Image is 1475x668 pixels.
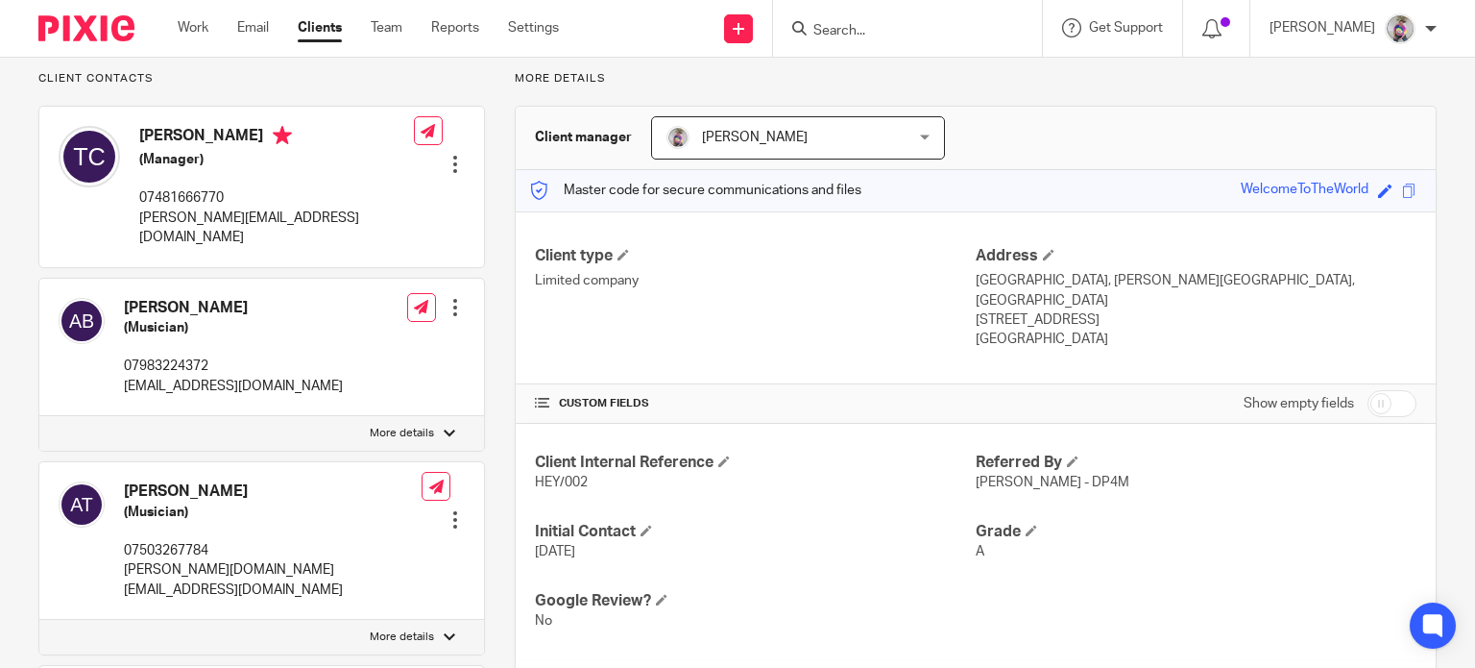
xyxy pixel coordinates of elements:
[535,614,552,628] span: No
[535,476,588,489] span: HEY/002
[535,453,976,473] h4: Client Internal Reference
[124,560,422,600] p: [PERSON_NAME][DOMAIN_NAME][EMAIL_ADDRESS][DOMAIN_NAME]
[535,396,976,411] h4: CUSTOM FIELDS
[702,131,808,144] span: [PERSON_NAME]
[124,503,422,522] h5: (Musician)
[530,181,861,200] p: Master code for secure communications and files
[298,18,342,37] a: Clients
[178,18,208,37] a: Work
[811,23,984,40] input: Search
[1241,180,1368,202] div: WelcomeToTheWorld
[976,310,1416,330] p: [STREET_ADDRESS]
[976,246,1416,266] h4: Address
[535,545,575,558] span: [DATE]
[124,541,422,560] p: 07503267784
[38,71,485,87] p: Client contacts
[371,18,402,37] a: Team
[976,330,1416,349] p: [GEOGRAPHIC_DATA]
[59,126,120,187] img: svg%3E
[535,522,976,542] h4: Initial Contact
[976,476,1129,489] span: [PERSON_NAME] - DP4M
[139,150,414,169] h5: (Manager)
[124,357,343,376] p: 07983224372
[535,246,976,266] h4: Client type
[124,377,343,396] p: [EMAIL_ADDRESS][DOMAIN_NAME]
[535,591,976,611] h4: Google Review?
[139,209,414,248] p: [PERSON_NAME][EMAIL_ADDRESS][DOMAIN_NAME]
[370,426,434,441] p: More details
[535,128,632,147] h3: Client manager
[431,18,479,37] a: Reports
[515,71,1437,87] p: More details
[1244,394,1354,413] label: Show empty fields
[1089,21,1163,35] span: Get Support
[59,298,105,344] img: svg%3E
[508,18,559,37] a: Settings
[139,188,414,208] p: 07481666770
[370,630,434,645] p: More details
[535,271,976,290] p: Limited company
[1385,13,1415,44] img: DBTieDye.jpg
[976,453,1416,473] h4: Referred By
[273,126,292,145] i: Primary
[976,522,1416,542] h4: Grade
[666,126,689,149] img: DBTieDye.jpg
[38,15,134,41] img: Pixie
[124,298,343,318] h4: [PERSON_NAME]
[976,545,984,558] span: A
[237,18,269,37] a: Email
[124,318,343,337] h5: (Musician)
[59,482,105,528] img: svg%3E
[139,126,414,150] h4: [PERSON_NAME]
[1269,18,1375,37] p: [PERSON_NAME]
[976,271,1416,310] p: [GEOGRAPHIC_DATA], [PERSON_NAME][GEOGRAPHIC_DATA], [GEOGRAPHIC_DATA]
[124,482,422,502] h4: [PERSON_NAME]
